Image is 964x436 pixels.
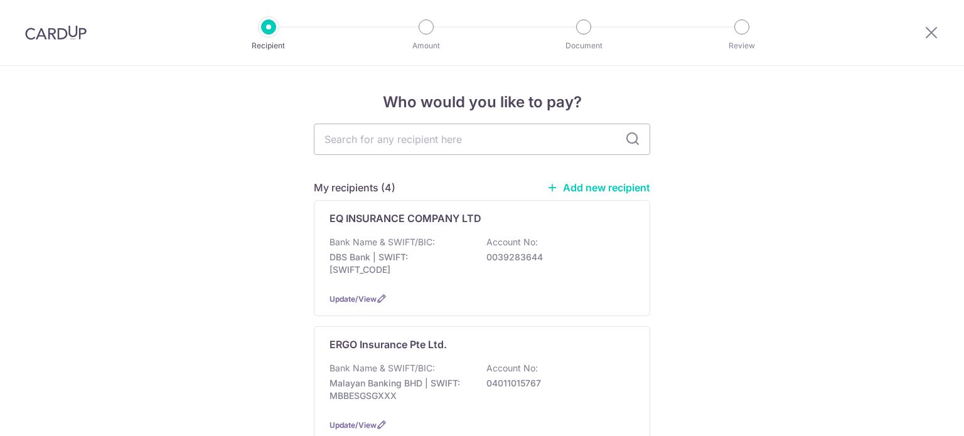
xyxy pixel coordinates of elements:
[25,25,87,40] img: CardUp
[329,294,377,304] a: Update/View
[329,251,470,276] p: DBS Bank | SWIFT: [SWIFT_CODE]
[486,362,538,375] p: Account No:
[329,337,447,352] p: ERGO Insurance Pte Ltd.
[486,236,538,248] p: Account No:
[314,180,395,195] h5: My recipients (4)
[695,40,788,52] p: Review
[314,124,650,155] input: Search for any recipient here
[329,420,377,430] a: Update/View
[329,362,435,375] p: Bank Name & SWIFT/BIC:
[537,40,630,52] p: Document
[329,377,470,402] p: Malayan Banking BHD | SWIFT: MBBESGSGXXX
[222,40,315,52] p: Recipient
[380,40,473,52] p: Amount
[884,398,951,430] iframe: Opens a widget where you can find more information
[314,91,650,114] h4: Who would you like to pay?
[329,211,481,226] p: EQ INSURANCE COMPANY LTD
[486,251,627,263] p: 0039283644
[486,377,627,390] p: 04011015767
[329,236,435,248] p: Bank Name & SWIFT/BIC:
[547,181,650,194] a: Add new recipient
